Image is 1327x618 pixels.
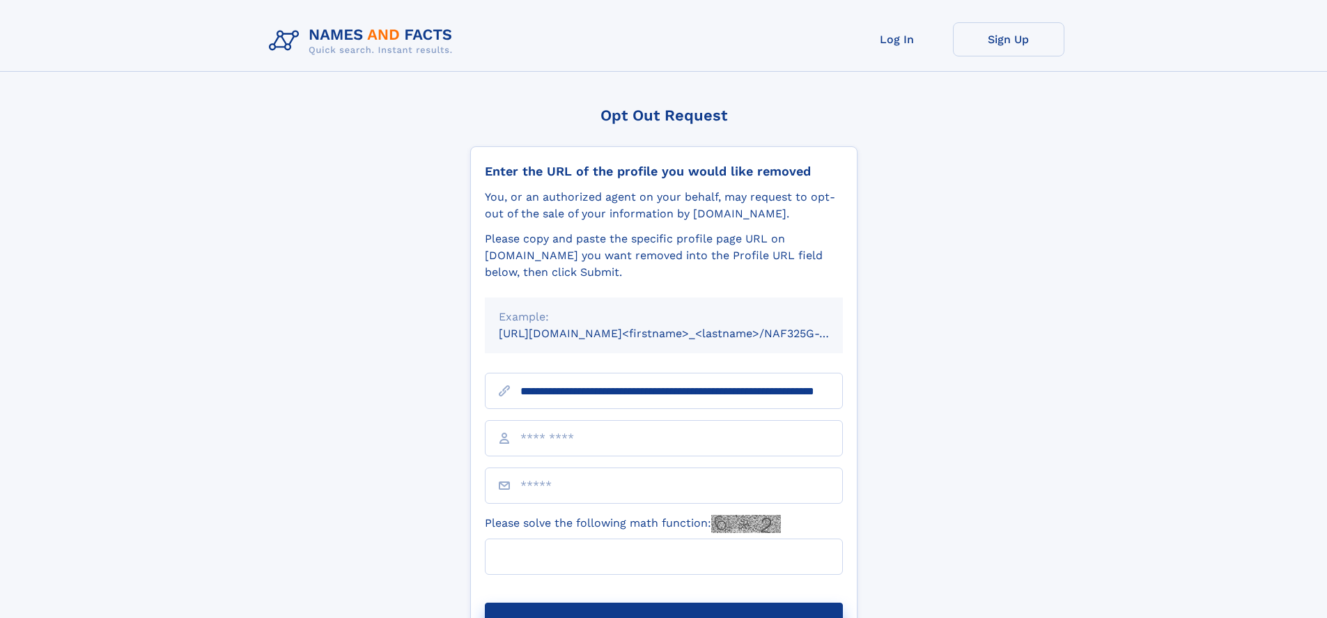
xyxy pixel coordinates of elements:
div: You, or an authorized agent on your behalf, may request to opt-out of the sale of your informatio... [485,189,843,222]
div: Opt Out Request [470,107,857,124]
div: Please copy and paste the specific profile page URL on [DOMAIN_NAME] you want removed into the Pr... [485,231,843,281]
a: Sign Up [953,22,1064,56]
small: [URL][DOMAIN_NAME]<firstname>_<lastname>/NAF325G-xxxxxxxx [499,327,869,340]
div: Enter the URL of the profile you would like removed [485,164,843,179]
a: Log In [841,22,953,56]
label: Please solve the following math function: [485,515,781,533]
img: Logo Names and Facts [263,22,464,60]
div: Example: [499,309,829,325]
